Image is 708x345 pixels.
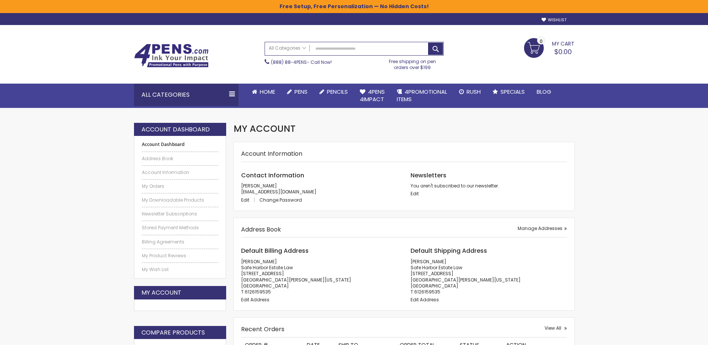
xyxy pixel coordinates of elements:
a: Home [246,84,281,100]
img: 4Pens Custom Pens and Promotional Products [134,44,209,68]
span: 4PROMOTIONAL ITEMS [397,88,447,103]
a: Manage Addresses [518,226,567,231]
span: Manage Addresses [518,225,562,231]
a: Billing Agreements [142,239,219,245]
div: All Categories [134,84,238,106]
a: Specials [487,84,531,100]
strong: Account Information [241,149,302,158]
span: All Categories [269,45,306,51]
span: Blog [537,88,551,96]
span: Edit [241,197,249,203]
span: - Call Now! [271,59,332,65]
a: (888) 88-4PENS [271,59,307,65]
a: My Wish List [142,267,219,273]
a: Account Information [142,170,219,175]
strong: Account Dashboard [142,142,219,147]
strong: Recent Orders [241,325,284,333]
p: [PERSON_NAME] [EMAIL_ADDRESS][DOMAIN_NAME] [241,183,397,195]
a: Pens [281,84,314,100]
div: Free shipping on pen orders over $199 [381,56,444,71]
span: Pens [294,88,308,96]
span: $0.00 [554,47,572,56]
a: Pencils [314,84,354,100]
a: $0.00 0 [524,38,574,57]
a: Edit Address [411,296,439,303]
address: [PERSON_NAME] Safe Harbor Estate Law [STREET_ADDRESS] [GEOGRAPHIC_DATA][PERSON_NAME][US_STATE] [G... [241,259,397,295]
strong: Account Dashboard [141,125,210,134]
span: Rush [467,88,481,96]
span: Default Billing Address [241,246,309,255]
a: My Orders [142,183,219,189]
span: My Account [234,122,296,135]
a: 6126159535 [414,289,440,295]
strong: Address Book [241,225,281,234]
a: Edit [411,190,419,197]
a: Blog [531,84,557,100]
a: My Downloadable Products [142,197,219,203]
span: Newsletters [411,171,446,180]
span: Specials [500,88,525,96]
span: View All [545,325,561,331]
a: Edit Address [241,296,269,303]
a: Wishlist [542,17,567,23]
a: 6126159535 [245,289,271,295]
a: Rush [453,84,487,100]
a: 4PROMOTIONALITEMS [391,84,453,108]
a: 4Pens4impact [354,84,391,108]
a: View All [545,325,567,331]
a: Address Book [142,156,219,162]
span: Pencils [327,88,348,96]
address: [PERSON_NAME] Safe Harbor Estate Law [STREET_ADDRESS] [GEOGRAPHIC_DATA][PERSON_NAME][US_STATE] [G... [411,259,567,295]
strong: Compare Products [141,329,205,337]
a: Stored Payment Methods [142,225,219,231]
a: Change Password [259,197,302,203]
span: 0 [540,38,543,45]
a: Edit [241,197,258,203]
span: Default Shipping Address [411,246,487,255]
a: Newsletter Subscriptions [142,211,219,217]
a: My Product Reviews [142,253,219,259]
span: 4Pens 4impact [360,88,385,103]
p: You aren't subscribed to our newsletter. [411,183,567,189]
a: All Categories [265,42,310,55]
span: Home [260,88,275,96]
strong: My Account [141,289,181,297]
span: Contact Information [241,171,304,180]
